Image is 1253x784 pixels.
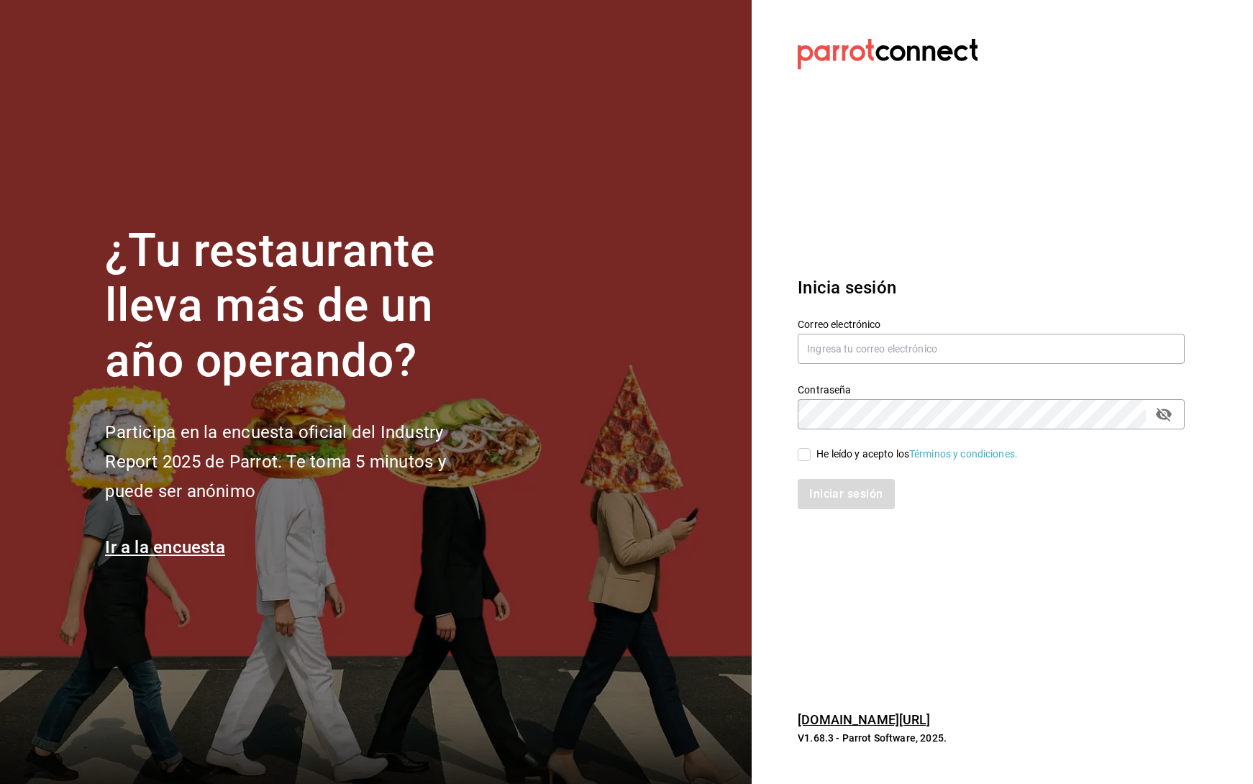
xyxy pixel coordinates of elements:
[798,384,1185,394] label: Contraseña
[798,319,1185,329] label: Correo electrónico
[798,275,1185,301] h3: Inicia sesión
[798,334,1185,364] input: Ingresa tu correo electrónico
[909,448,1018,460] a: Términos y condiciones.
[105,224,493,389] h1: ¿Tu restaurante lleva más de un año operando?
[798,731,1185,745] p: V1.68.3 - Parrot Software, 2025.
[105,537,225,557] a: Ir a la encuesta
[1152,402,1176,427] button: passwordField
[816,447,1018,462] div: He leído y acepto los
[798,712,930,727] a: [DOMAIN_NAME][URL]
[105,418,493,506] h2: Participa en la encuesta oficial del Industry Report 2025 de Parrot. Te toma 5 minutos y puede se...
